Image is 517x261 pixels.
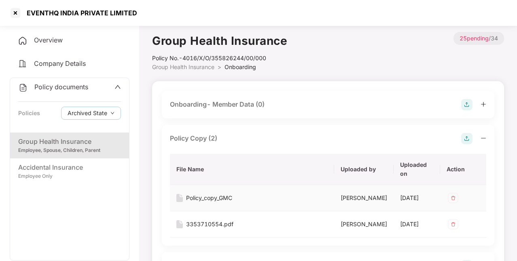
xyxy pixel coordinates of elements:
div: Employee Only [18,173,121,180]
span: Policy documents [34,83,88,91]
span: Onboarding [225,63,256,70]
span: 25 pending [460,35,489,42]
span: minus [481,135,486,141]
img: svg+xml;base64,PHN2ZyB4bWxucz0iaHR0cDovL3d3dy53My5vcmcvMjAwMC9zdmciIHdpZHRoPSIyNCIgaGVpZ2h0PSIyNC... [18,83,28,93]
span: down [110,111,114,116]
img: svg+xml;base64,PHN2ZyB4bWxucz0iaHR0cDovL3d3dy53My5vcmcvMjAwMC9zdmciIHdpZHRoPSIzMiIgaGVpZ2h0PSIzMi... [447,218,460,231]
span: Overview [34,36,63,44]
h1: Group Health Insurance [152,32,287,50]
button: Archived Statedown [61,107,121,120]
div: Employee, Spouse, Children, Parent [18,147,121,154]
div: [DATE] [400,194,434,202]
div: 3353710554.pdf [186,220,233,229]
p: / 34 [453,32,504,45]
img: svg+xml;base64,PHN2ZyB4bWxucz0iaHR0cDovL3d3dy53My5vcmcvMjAwMC9zdmciIHdpZHRoPSIzMiIgaGVpZ2h0PSIzMi... [447,192,460,204]
span: plus [481,101,486,107]
span: up [114,84,121,90]
div: [PERSON_NAME] [341,220,387,229]
img: svg+xml;base64,PHN2ZyB4bWxucz0iaHR0cDovL3d3dy53My5vcmcvMjAwMC9zdmciIHdpZHRoPSIyNCIgaGVpZ2h0PSIyNC... [18,36,28,46]
span: Company Details [34,59,86,67]
img: svg+xml;base64,PHN2ZyB4bWxucz0iaHR0cDovL3d3dy53My5vcmcvMjAwMC9zdmciIHdpZHRoPSIxNiIgaGVpZ2h0PSIyMC... [176,194,183,202]
span: Group Health Insurance [152,63,214,70]
img: svg+xml;base64,PHN2ZyB4bWxucz0iaHR0cDovL3d3dy53My5vcmcvMjAwMC9zdmciIHdpZHRoPSIyOCIgaGVpZ2h0PSIyOC... [461,99,473,110]
div: Onboarding- Member Data (0) [170,99,265,109]
img: svg+xml;base64,PHN2ZyB4bWxucz0iaHR0cDovL3d3dy53My5vcmcvMjAwMC9zdmciIHdpZHRoPSIyNCIgaGVpZ2h0PSIyNC... [18,59,28,69]
th: Uploaded by [334,154,394,185]
span: > [218,63,221,70]
div: Policy No.- 4016/X/O/355826244/00/000 [152,54,287,63]
div: [DATE] [400,220,434,229]
div: Policy_copy_GMC [186,194,232,202]
div: [PERSON_NAME] [341,194,387,202]
span: Archived State [68,109,107,118]
div: EVENTHQ INDIA PRIVATE LIMITED [22,9,137,17]
th: Uploaded on [394,154,441,185]
th: File Name [170,154,334,185]
div: Group Health Insurance [18,137,121,147]
img: svg+xml;base64,PHN2ZyB4bWxucz0iaHR0cDovL3d3dy53My5vcmcvMjAwMC9zdmciIHdpZHRoPSIyOCIgaGVpZ2h0PSIyOC... [461,133,473,144]
div: Policy Copy (2) [170,133,217,143]
img: svg+xml;base64,PHN2ZyB4bWxucz0iaHR0cDovL3d3dy53My5vcmcvMjAwMC9zdmciIHdpZHRoPSIxNiIgaGVpZ2h0PSIyMC... [176,220,183,228]
div: Policies [18,109,40,118]
th: Action [440,154,486,185]
div: Accidental Insurance [18,162,121,173]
